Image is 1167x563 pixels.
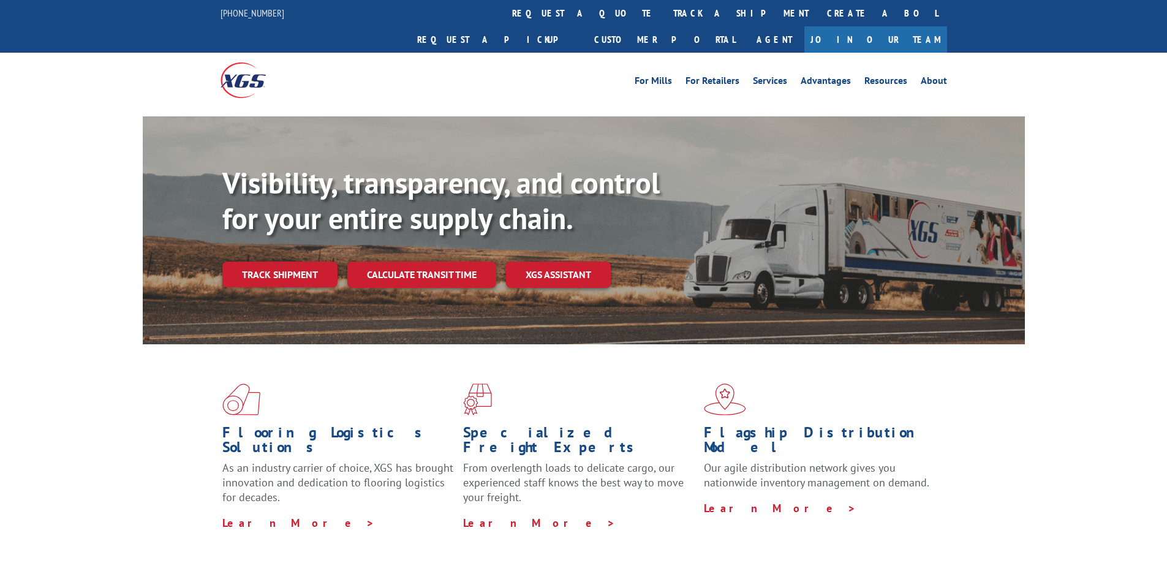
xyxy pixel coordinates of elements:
a: Join Our Team [804,26,947,53]
p: From overlength loads to delicate cargo, our experienced staff knows the best way to move your fr... [463,461,695,515]
a: About [921,76,947,89]
a: Learn More > [222,516,375,530]
a: XGS ASSISTANT [506,262,611,288]
img: xgs-icon-focused-on-flooring-red [463,384,492,415]
a: Request a pickup [408,26,585,53]
a: Track shipment [222,262,338,287]
a: Services [753,76,787,89]
img: xgs-icon-flagship-distribution-model-red [704,384,746,415]
a: Resources [864,76,907,89]
a: Learn More > [463,516,616,530]
a: Calculate transit time [347,262,496,288]
span: Our agile distribution network gives you nationwide inventory management on demand. [704,461,929,489]
a: For Mills [635,76,672,89]
h1: Flooring Logistics Solutions [222,425,454,461]
a: Agent [744,26,804,53]
h1: Specialized Freight Experts [463,425,695,461]
a: Advantages [801,76,851,89]
h1: Flagship Distribution Model [704,425,935,461]
a: [PHONE_NUMBER] [221,7,284,19]
a: Customer Portal [585,26,744,53]
a: For Retailers [685,76,739,89]
b: Visibility, transparency, and control for your entire supply chain. [222,164,660,237]
a: Learn More > [704,501,856,515]
img: xgs-icon-total-supply-chain-intelligence-red [222,384,260,415]
span: As an industry carrier of choice, XGS has brought innovation and dedication to flooring logistics... [222,461,453,504]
